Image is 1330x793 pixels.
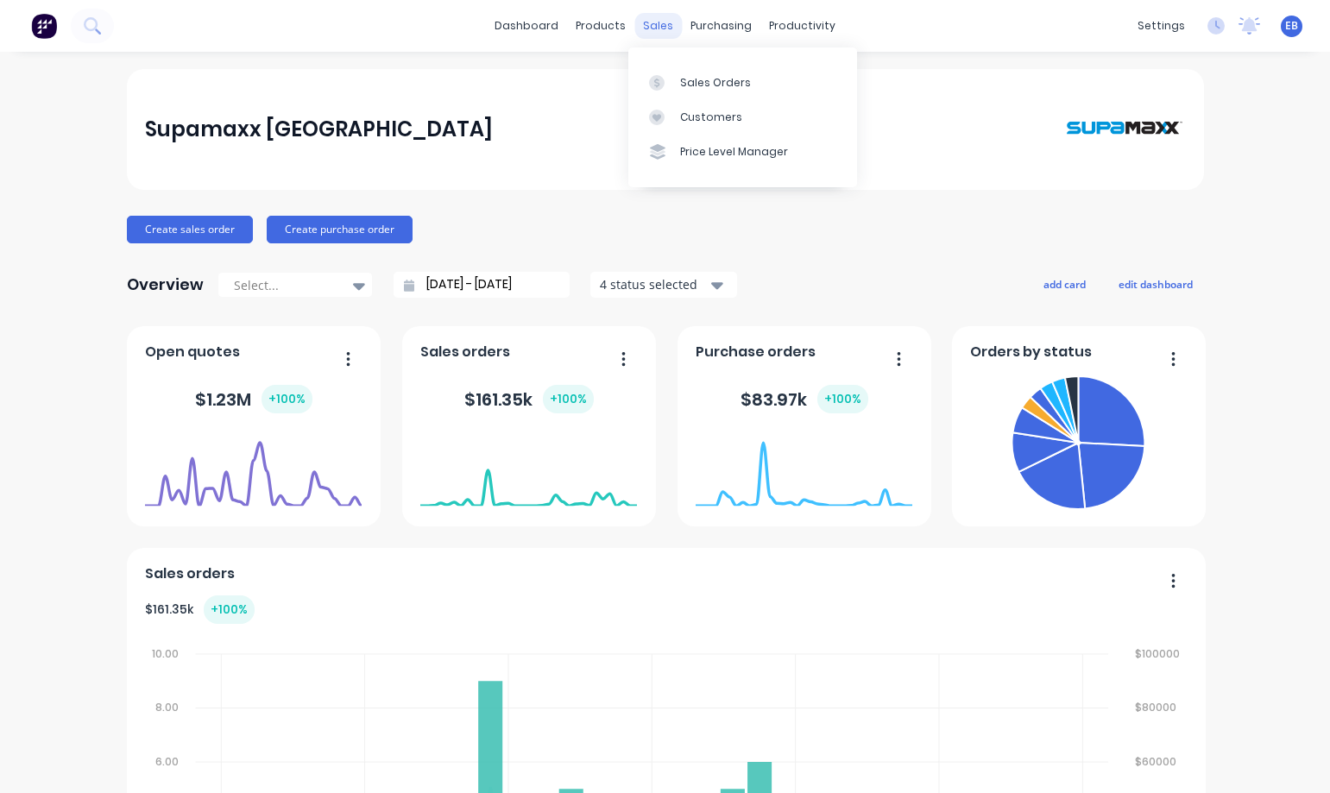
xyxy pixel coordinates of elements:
div: products [567,13,634,39]
button: add card [1032,273,1097,295]
div: purchasing [682,13,760,39]
tspan: 10.00 [152,646,179,661]
div: + 100 % [543,385,594,413]
tspan: 6.00 [155,754,179,769]
tspan: $80000 [1137,700,1178,714]
div: sales [634,13,682,39]
tspan: $100000 [1137,646,1182,661]
tspan: $60000 [1137,754,1178,769]
div: settings [1129,13,1194,39]
a: Sales Orders [628,65,857,99]
img: Supamaxx Australia [1064,86,1185,172]
div: + 100 % [262,385,312,413]
button: 4 status selected [590,272,737,298]
button: Create purchase order [267,216,413,243]
a: dashboard [486,13,567,39]
div: Supamaxx [GEOGRAPHIC_DATA] [145,112,493,147]
div: $ 161.35k [464,385,594,413]
button: Create sales order [127,216,253,243]
div: $ 161.35k [145,595,255,624]
button: edit dashboard [1107,273,1204,295]
tspan: 8.00 [155,700,179,714]
div: productivity [760,13,844,39]
div: Sales Orders [680,75,751,91]
div: + 100 % [204,595,255,624]
span: Sales orders [420,342,510,362]
div: $ 83.97k [741,385,868,413]
div: Customers [680,110,742,125]
span: Orders by status [970,342,1092,362]
span: Open quotes [145,342,240,362]
div: + 100 % [817,385,868,413]
div: $ 1.23M [195,385,312,413]
div: Overview [127,267,204,302]
span: Purchase orders [696,342,816,362]
a: Customers [628,100,857,135]
span: EB [1285,18,1298,34]
div: Price Level Manager [680,144,788,160]
a: Price Level Manager [628,135,857,169]
div: 4 status selected [600,275,709,293]
img: Factory [31,13,57,39]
